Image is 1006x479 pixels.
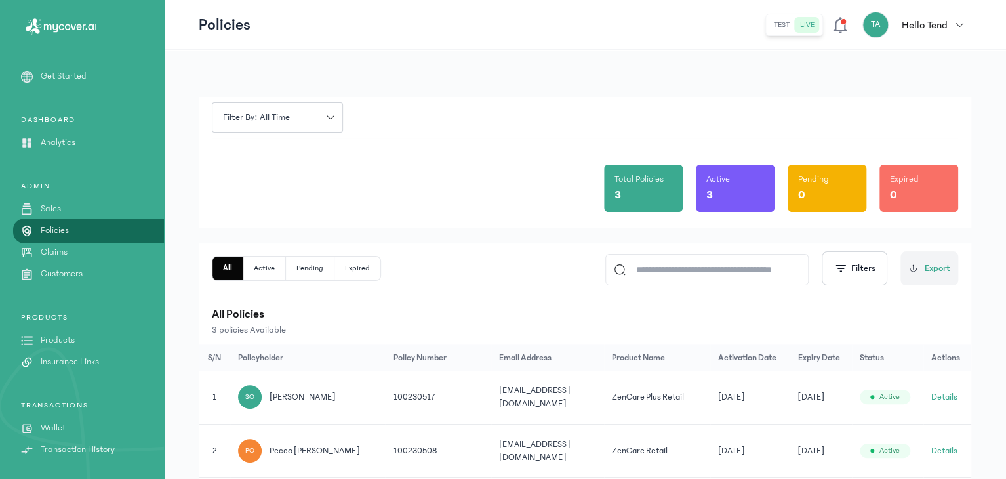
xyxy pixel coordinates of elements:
[238,439,262,463] div: PO
[931,390,957,404] button: Details
[795,17,820,33] button: live
[385,371,491,424] td: 100230517
[797,390,824,404] span: [DATE]
[852,344,923,371] th: Status
[212,446,216,455] span: 2
[212,305,958,323] p: All Policies
[41,70,87,83] p: Get Started
[41,443,115,457] p: Transaction History
[790,344,852,371] th: Expiry Date
[614,186,621,204] p: 3
[199,14,251,35] p: Policies
[41,267,83,281] p: Customers
[604,371,710,424] td: ZenCare Plus Retail
[797,444,824,457] span: [DATE]
[385,424,491,478] td: 100230508
[212,102,343,133] button: Filter by: all time
[798,186,805,204] p: 0
[41,333,75,347] p: Products
[902,17,948,33] p: Hello Tend
[41,202,61,216] p: Sales
[199,344,230,371] th: S/N
[212,257,243,280] button: All
[215,111,298,125] span: Filter by: all time
[604,344,710,371] th: Product Name
[710,344,790,371] th: Activation Date
[212,323,958,337] p: 3 policies Available
[270,390,336,404] span: [PERSON_NAME]
[925,262,950,276] span: Export
[614,173,664,186] p: Total Policies
[706,173,730,186] p: Active
[862,12,889,38] div: TA
[230,344,385,371] th: Policyholder
[890,173,919,186] p: Expired
[718,444,745,457] span: [DATE]
[900,251,958,285] button: Export
[41,421,66,435] p: Wallet
[769,17,795,33] button: test
[212,392,216,402] span: 1
[499,440,571,462] span: [EMAIL_ADDRESS][DOMAIN_NAME]
[385,344,491,371] th: Policy Number
[491,344,604,371] th: Email Address
[41,136,75,150] p: Analytics
[41,355,99,369] p: Insurance Links
[923,344,971,371] th: Actions
[879,446,900,456] span: Active
[879,392,900,402] span: Active
[604,424,710,478] td: ZenCare Retail
[238,385,262,409] div: SO
[822,251,887,285] button: Filters
[706,186,713,204] p: 3
[798,173,829,186] p: Pending
[41,224,69,238] p: Policies
[270,444,360,457] span: pecco [PERSON_NAME]
[499,386,571,408] span: [EMAIL_ADDRESS][DOMAIN_NAME]
[286,257,334,280] button: Pending
[862,12,971,38] button: TAHello Tend
[243,257,286,280] button: Active
[890,186,897,204] p: 0
[334,257,380,280] button: Expired
[931,444,957,457] button: Details
[41,245,68,259] p: Claims
[718,390,745,404] span: [DATE]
